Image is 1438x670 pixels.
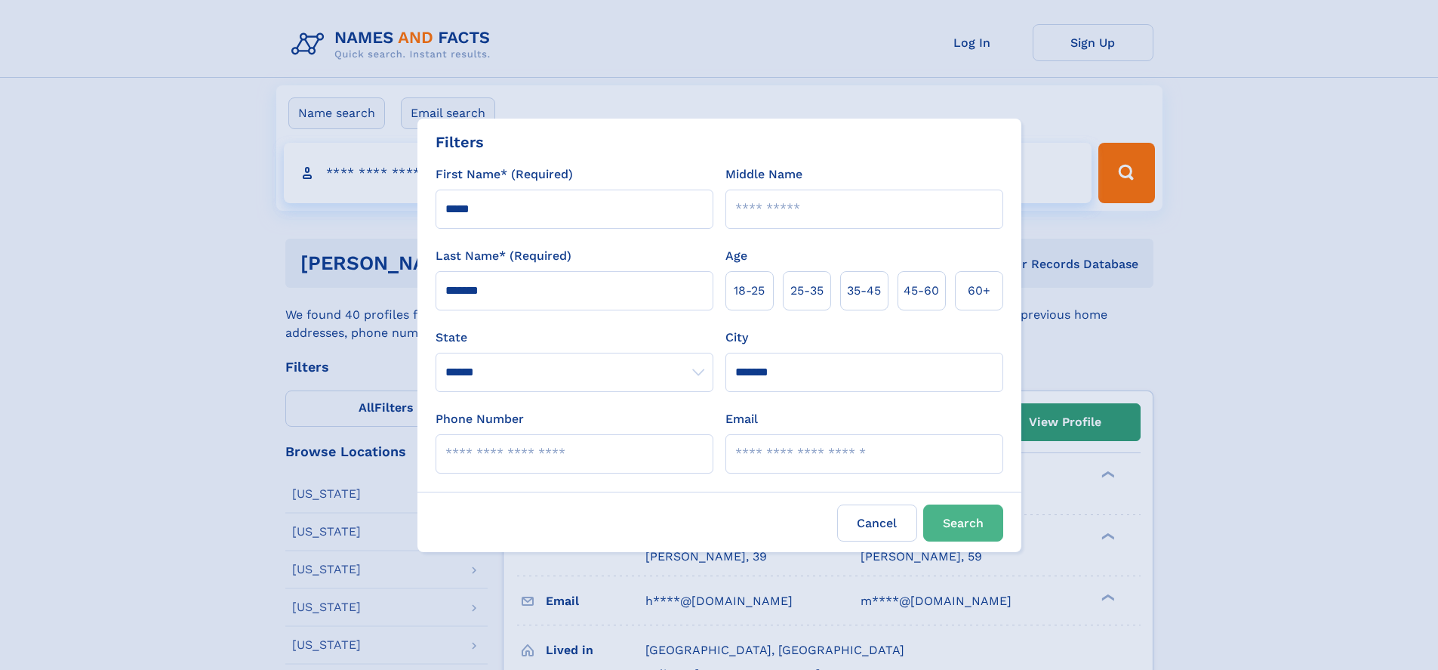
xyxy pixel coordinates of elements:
[790,282,824,300] span: 25‑35
[847,282,881,300] span: 35‑45
[436,247,571,265] label: Last Name* (Required)
[837,505,917,542] label: Cancel
[436,329,713,347] label: State
[436,131,484,153] div: Filters
[734,282,765,300] span: 18‑25
[904,282,939,300] span: 45‑60
[725,165,802,184] label: Middle Name
[725,247,747,265] label: Age
[968,282,990,300] span: 60+
[725,329,748,347] label: City
[923,505,1003,542] button: Search
[725,410,758,428] label: Email
[436,165,573,184] label: First Name* (Required)
[436,410,524,428] label: Phone Number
